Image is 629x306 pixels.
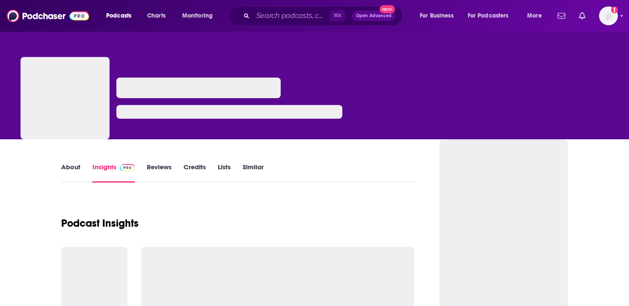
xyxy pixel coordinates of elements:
span: Podcasts [106,10,131,22]
a: Lists [218,163,231,183]
input: Search podcasts, credits, & more... [253,9,329,23]
a: Show notifications dropdown [554,9,569,23]
img: Podchaser - Follow, Share and Rate Podcasts [7,8,89,24]
button: open menu [521,9,552,23]
a: Reviews [147,163,172,183]
span: ⌘ K [329,10,345,21]
img: Podchaser Pro [120,164,135,171]
span: Open Advanced [356,14,392,18]
span: Monitoring [182,10,213,22]
svg: Add a profile image [611,6,618,13]
h1: Podcast Insights [61,217,139,230]
a: Credits [184,163,206,183]
button: Open AdvancedNew [352,11,395,21]
a: Show notifications dropdown [576,9,589,23]
span: For Business [420,10,454,22]
button: Show profile menu [599,6,618,25]
div: Search podcasts, credits, & more... [237,6,411,26]
button: open menu [100,9,142,23]
span: For Podcasters [468,10,509,22]
img: User Profile [599,6,618,25]
a: Similar [243,163,264,183]
a: Charts [142,9,171,23]
span: New [380,5,395,13]
a: About [61,163,80,183]
a: InsightsPodchaser Pro [92,163,135,183]
span: More [527,10,542,22]
span: Charts [147,10,166,22]
button: open menu [462,9,521,23]
button: open menu [176,9,224,23]
span: Logged in as autumncomm [599,6,618,25]
button: open menu [414,9,464,23]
